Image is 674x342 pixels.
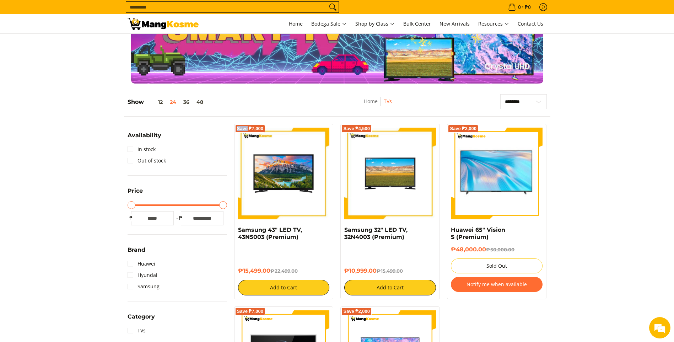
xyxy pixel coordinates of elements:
a: Samsung 43" LED TV, 43N5003 (Premium) [238,226,302,240]
span: Bodega Sale [311,20,347,28]
span: 0 [517,5,522,10]
img: TVs - Premium Television Brands l Mang Kosme [128,18,199,30]
a: TVs [128,325,146,336]
span: Category [128,314,155,320]
summary: Open [128,188,143,199]
img: huawei-s-65-inch-4k-lcd-display-tv-full-view-mang-kosme [451,131,543,215]
del: ₱15,499.00 [377,268,403,274]
span: Brand [128,247,145,253]
summary: Open [128,133,161,144]
img: samsung-43-inch-led-tv-full-view- mang-kosme [238,128,330,219]
a: Hyundai [128,269,157,281]
button: 48 [193,99,207,105]
span: Save ₱7,000 [237,127,264,131]
span: • [506,3,533,11]
span: ₱ [177,214,184,221]
h6: ₱48,000.00 [451,246,543,253]
a: TVs [384,98,392,105]
span: Save ₱4,500 [343,127,370,131]
del: ₱50,000.00 [486,247,514,252]
span: Price [128,188,143,194]
button: 24 [166,99,180,105]
summary: Open [128,247,145,258]
a: Samsung 32" LED TV, 32N4003 (Premium) [344,226,408,240]
button: Notify me when available [451,277,543,292]
button: 36 [180,99,193,105]
span: Save ₱7,000 [237,309,264,314]
span: ₱0 [524,5,532,10]
h5: Show [128,98,207,106]
a: Bodega Sale [308,14,350,33]
span: Shop by Class [355,20,395,28]
nav: Breadcrumbs [325,97,431,113]
span: Bulk Center [403,20,431,27]
button: Add to Cart [238,280,330,295]
nav: Main Menu [206,14,547,33]
a: Shop by Class [352,14,398,33]
span: Home [289,20,303,27]
a: Home [364,98,378,105]
a: In stock [128,144,156,155]
span: Contact Us [518,20,543,27]
span: Save ₱2,000 [343,309,370,314]
summary: Open [128,314,155,325]
a: Huawei 65" Vision S (Premium) [451,226,505,240]
span: New Arrivals [440,20,470,27]
a: Huawei [128,258,155,269]
button: Add to Cart [344,280,436,295]
del: ₱22,499.00 [270,268,298,274]
h6: ₱15,499.00 [238,267,330,274]
button: Sold Out [451,258,543,273]
span: Save ₱2,000 [450,127,476,131]
button: Search [327,2,339,12]
h6: ₱10,999.00 [344,267,436,274]
span: Resources [478,20,509,28]
a: Resources [475,14,513,33]
img: samsung-32-inch-led-tv-full-view-mang-kosme [344,128,436,219]
a: Out of stock [128,155,166,166]
span: Availability [128,133,161,138]
a: Home [285,14,306,33]
a: New Arrivals [436,14,473,33]
a: Contact Us [514,14,547,33]
button: 12 [144,99,166,105]
a: Samsung [128,281,160,292]
a: Bulk Center [400,14,435,33]
span: ₱ [128,214,135,221]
